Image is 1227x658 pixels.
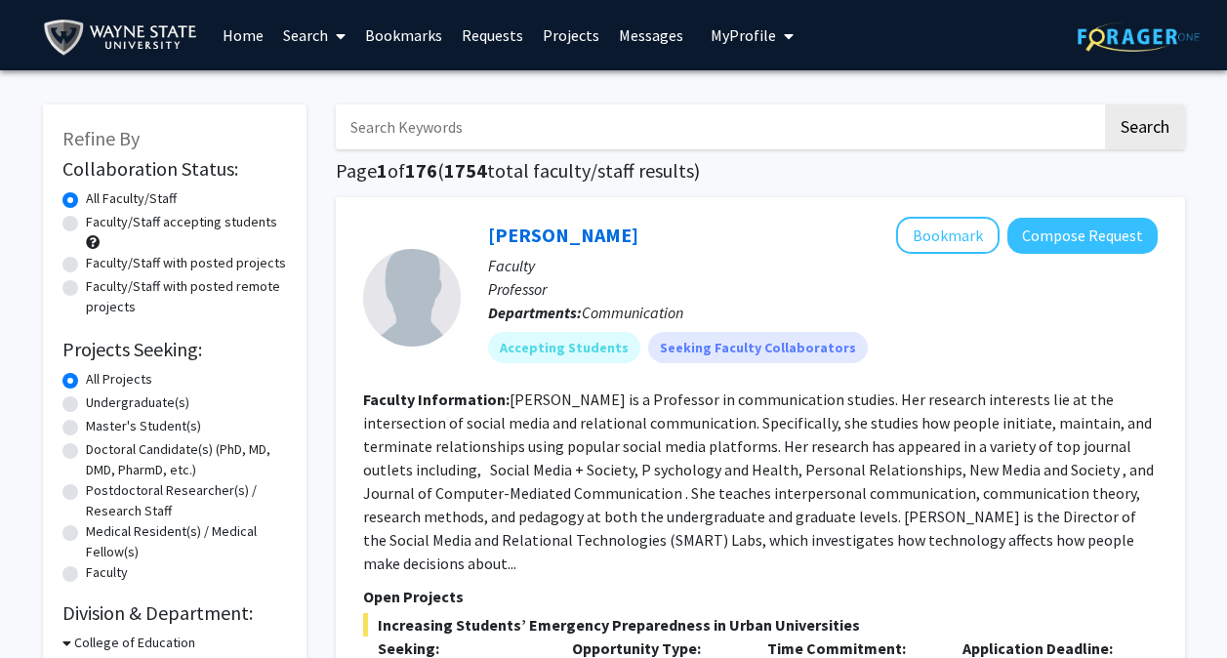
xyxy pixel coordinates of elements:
label: Faculty/Staff accepting students [86,212,277,232]
label: All Faculty/Staff [86,188,177,209]
label: Undergraduate(s) [86,392,189,413]
b: Departments: [488,303,582,322]
p: Open Projects [363,585,1158,608]
h1: Page of ( total faculty/staff results) [336,159,1185,183]
a: Bookmarks [355,1,452,69]
label: Doctoral Candidate(s) (PhD, MD, DMD, PharmD, etc.) [86,439,287,480]
p: Faculty [488,254,1158,277]
iframe: Chat [1144,570,1212,643]
img: Wayne State University Logo [43,16,206,60]
label: Faculty [86,562,128,583]
a: Projects [533,1,609,69]
fg-read-more: [PERSON_NAME] is a Professor in communication studies. Her research interests lie at the intersec... [363,390,1157,573]
span: Refine By [62,126,140,150]
button: Compose Request to Stephanie Tong [1007,218,1158,254]
a: Messages [609,1,693,69]
button: Add Stephanie Tong to Bookmarks [896,217,1000,254]
img: ForagerOne Logo [1078,21,1200,52]
mat-chip: Accepting Students [488,332,640,363]
span: My Profile [711,25,776,45]
h3: College of Education [74,633,195,653]
label: Master's Student(s) [86,416,201,436]
span: 1 [377,158,388,183]
button: Search [1105,104,1185,149]
span: Increasing Students’ Emergency Preparedness in Urban Universities [363,613,1158,637]
label: Medical Resident(s) / Medical Fellow(s) [86,521,287,562]
input: Search Keywords [336,104,1102,149]
label: Faculty/Staff with posted remote projects [86,276,287,317]
h2: Division & Department: [62,601,287,625]
a: Home [213,1,273,69]
a: [PERSON_NAME] [488,223,638,247]
mat-chip: Seeking Faculty Collaborators [648,332,868,363]
label: Faculty/Staff with posted projects [86,253,286,273]
a: Search [273,1,355,69]
a: Requests [452,1,533,69]
h2: Projects Seeking: [62,338,287,361]
span: Communication [582,303,683,322]
span: 176 [405,158,437,183]
h2: Collaboration Status: [62,157,287,181]
p: Professor [488,277,1158,301]
label: All Projects [86,369,152,390]
label: Postdoctoral Researcher(s) / Research Staff [86,480,287,521]
b: Faculty Information: [363,390,510,409]
span: 1754 [444,158,487,183]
